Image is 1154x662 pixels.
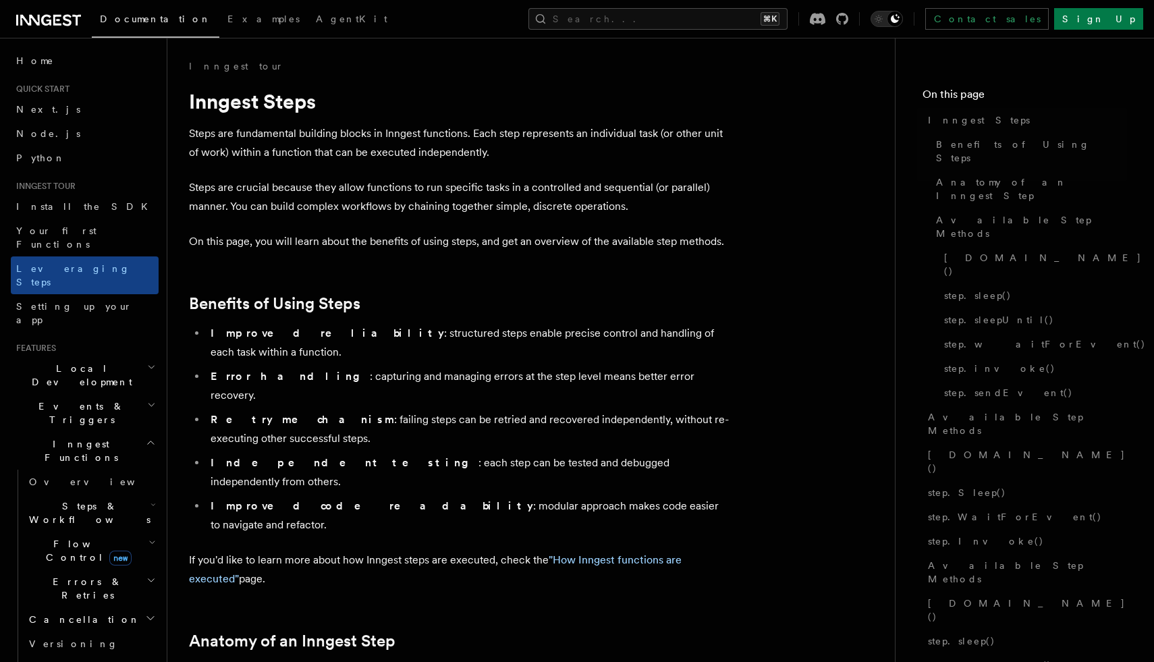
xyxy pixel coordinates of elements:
li: : capturing and managing errors at the step level means better error recovery. [207,367,729,405]
span: step.Invoke() [928,534,1044,548]
span: Benefits of Using Steps [936,138,1127,165]
span: [DOMAIN_NAME]() [928,448,1127,475]
a: Next.js [11,97,159,121]
a: step.sleepUntil() [939,308,1127,332]
span: step.sleepUntil() [944,313,1054,327]
button: Cancellation [24,607,159,632]
button: Flow Controlnew [24,532,159,570]
p: If you'd like to learn more about how Inngest steps are executed, check the page. [189,551,729,588]
span: Versioning [29,638,118,649]
span: new [109,551,132,566]
button: Events & Triggers [11,394,159,432]
span: Available Step Methods [936,213,1127,240]
a: Setting up your app [11,294,159,332]
a: Python [11,146,159,170]
button: Errors & Retries [24,570,159,607]
span: step.WaitForEvent() [928,510,1102,524]
a: Contact sales [925,8,1049,30]
a: Benefits of Using Steps [931,132,1127,170]
span: Steps & Workflows [24,499,150,526]
a: Anatomy of an Inngest Step [931,170,1127,208]
span: Flow Control [24,537,148,564]
a: Examples [219,4,308,36]
a: step.waitForEvent() [939,332,1127,356]
span: Leveraging Steps [16,263,130,287]
span: Available Step Methods [928,410,1127,437]
span: Documentation [100,13,211,24]
span: Anatomy of an Inngest Step [936,175,1127,202]
span: Your first Functions [16,225,97,250]
span: Setting up your app [16,301,132,325]
span: Features [11,343,56,354]
p: Steps are crucial because they allow functions to run specific tasks in a controlled and sequenti... [189,178,729,216]
span: AgentKit [316,13,387,24]
span: Local Development [11,362,147,389]
a: [DOMAIN_NAME]() [939,246,1127,283]
a: Home [11,49,159,73]
span: Inngest Functions [11,437,146,464]
span: step.invoke() [944,362,1055,375]
a: step.Invoke() [923,529,1127,553]
span: Node.js [16,128,80,139]
button: Steps & Workflows [24,494,159,532]
strong: Error handling [211,370,370,383]
button: Search...⌘K [528,8,788,30]
a: Your first Functions [11,219,159,256]
span: [DOMAIN_NAME]() [928,597,1127,624]
p: Steps are fundamental building blocks in Inngest functions. Each step represents an individual ta... [189,124,729,162]
span: Quick start [11,84,70,94]
h1: Inngest Steps [189,89,729,113]
button: Local Development [11,356,159,394]
a: [DOMAIN_NAME]() [923,591,1127,629]
a: Benefits of Using Steps [189,294,360,313]
p: On this page, you will learn about the benefits of using steps, and get an overview of the availa... [189,232,729,251]
span: step.Sleep() [928,486,1006,499]
li: : modular approach makes code easier to navigate and refactor. [207,497,729,534]
a: step.invoke() [939,356,1127,381]
span: step.sleep() [944,289,1012,302]
button: Inngest Functions [11,432,159,470]
span: Inngest tour [11,181,76,192]
span: step.waitForEvent() [944,337,1146,351]
a: Versioning [24,632,159,656]
span: Examples [227,13,300,24]
button: Toggle dark mode [871,11,903,27]
a: step.Sleep() [923,480,1127,505]
span: [DOMAIN_NAME]() [944,251,1142,278]
a: step.WaitForEvent() [923,505,1127,529]
a: AgentKit [308,4,395,36]
a: Inngest Steps [923,108,1127,132]
a: Available Step Methods [923,405,1127,443]
span: Cancellation [24,613,140,626]
span: Events & Triggers [11,399,147,426]
span: Inngest Steps [928,113,1030,127]
li: : structured steps enable precise control and handling of each task within a function. [207,324,729,362]
span: Errors & Retries [24,575,146,602]
a: Leveraging Steps [11,256,159,294]
h4: On this page [923,86,1127,108]
li: : each step can be tested and debugged independently from others. [207,453,729,491]
span: step.sendEvent() [944,386,1073,399]
strong: Retry mechanism [211,413,394,426]
a: Inngest tour [189,59,283,73]
strong: Independent testing [211,456,478,469]
span: Overview [29,476,168,487]
a: Available Step Methods [931,208,1127,246]
span: Install the SDK [16,201,156,212]
span: Next.js [16,104,80,115]
a: Documentation [92,4,219,38]
span: Python [16,153,65,163]
li: : failing steps can be retried and recovered independently, without re-executing other successful... [207,410,729,448]
strong: Improved reliability [211,327,444,339]
span: step.sleep() [928,634,995,648]
a: [DOMAIN_NAME]() [923,443,1127,480]
a: Available Step Methods [923,553,1127,591]
a: Node.js [11,121,159,146]
a: step.sleep() [923,629,1127,653]
strong: Improved code readability [211,499,533,512]
a: Sign Up [1054,8,1143,30]
a: step.sendEvent() [939,381,1127,405]
a: Anatomy of an Inngest Step [189,632,395,651]
a: step.sleep() [939,283,1127,308]
a: Install the SDK [11,194,159,219]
